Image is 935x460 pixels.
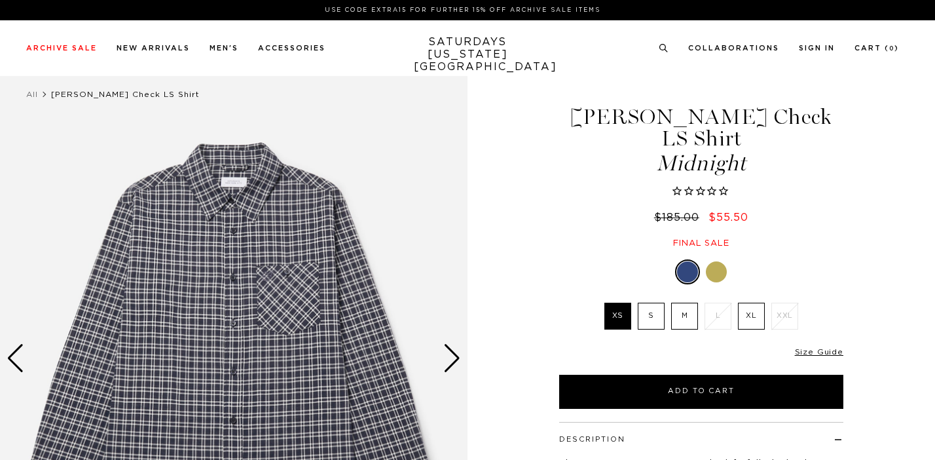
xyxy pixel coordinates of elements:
span: Rated 0.0 out of 5 stars 0 reviews [557,185,845,199]
a: Cart (0) [854,45,899,52]
small: 0 [889,46,894,52]
a: SATURDAYS[US_STATE][GEOGRAPHIC_DATA] [414,36,522,73]
label: S [638,303,665,330]
span: [PERSON_NAME] Check LS Shirt [51,90,200,98]
a: Accessories [258,45,325,52]
button: Description [559,436,625,443]
label: XS [604,303,631,330]
div: Final sale [557,238,845,249]
h1: [PERSON_NAME] Check LS Shirt [557,106,845,174]
button: Add to Cart [559,375,843,409]
span: Midnight [557,153,845,174]
del: $185.00 [654,212,705,223]
a: All [26,90,38,98]
a: Collaborations [688,45,779,52]
div: Next slide [443,344,461,373]
a: Sign In [799,45,835,52]
a: Archive Sale [26,45,97,52]
div: Previous slide [7,344,24,373]
p: Use Code EXTRA15 for Further 15% Off Archive Sale Items [31,5,894,15]
a: Men's [210,45,238,52]
span: $55.50 [708,212,748,223]
label: M [671,303,698,330]
a: Size Guide [795,348,843,356]
a: New Arrivals [117,45,190,52]
label: XL [738,303,765,330]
